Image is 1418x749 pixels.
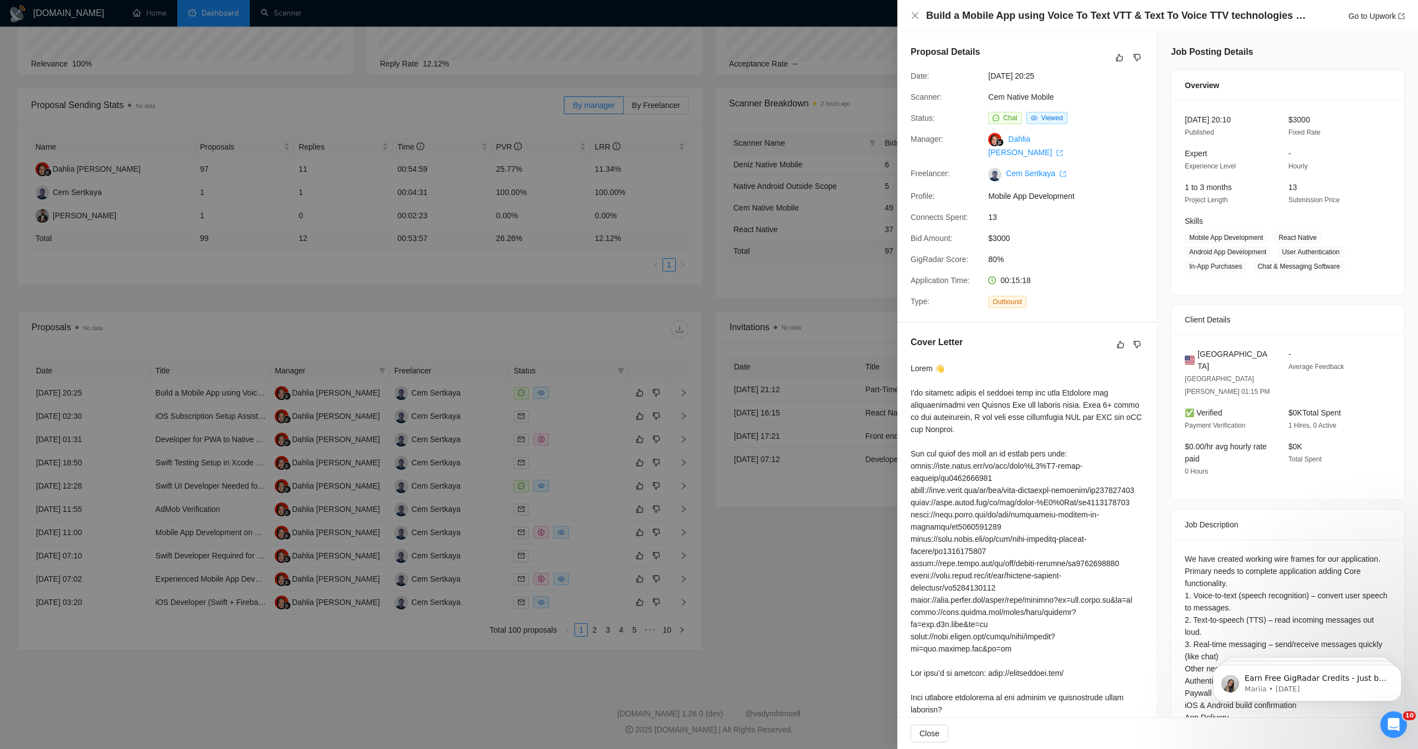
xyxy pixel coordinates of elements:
[1398,13,1405,19] span: export
[1185,196,1227,204] span: Project Length
[988,276,996,284] span: clock-circle
[1288,350,1291,358] span: -
[919,727,939,740] span: Close
[1171,45,1253,59] h5: Job Posting Details
[1185,217,1203,225] span: Skills
[988,296,1026,308] span: Outbound
[1288,363,1344,371] span: Average Feedback
[911,11,919,20] span: close
[911,71,929,80] span: Date:
[1185,149,1207,158] span: Expert
[911,213,968,222] span: Connects Spent:
[911,234,953,243] span: Bid Amount:
[993,115,999,121] span: message
[988,232,1154,244] span: $3000
[1185,260,1246,273] span: In-App Purchases
[1003,114,1017,122] span: Chat
[1348,12,1405,20] a: Go to Upworkexport
[911,169,950,178] span: Freelancer:
[911,11,919,20] button: Close
[1131,338,1144,351] button: dislike
[988,135,1063,157] a: Dahlia [PERSON_NAME] export
[1185,442,1267,463] span: $0.00/hr avg hourly rate paid
[1117,340,1124,349] span: like
[911,135,943,143] span: Manager:
[1288,408,1341,417] span: $0K Total Spent
[988,253,1154,265] span: 80%
[988,168,1001,181] img: c1IFMdC4k4KL4-d69pET2VHbS_dxXoK0Gc7qyCAuKLrlW3oGO3CVjwMyme5DzGkRs-
[1031,115,1037,121] span: eye
[1060,171,1066,177] span: export
[1288,149,1291,158] span: -
[1403,711,1416,720] span: 10
[988,70,1154,82] span: [DATE] 20:25
[911,45,980,59] h5: Proposal Details
[1185,183,1232,192] span: 1 to 3 months
[1113,51,1126,64] button: like
[911,114,935,122] span: Status:
[1114,338,1127,351] button: like
[1185,553,1391,748] div: We have created working wire frames for our application. Primary needs to complete application ad...
[1041,114,1063,122] span: Viewed
[1185,115,1231,124] span: [DATE] 20:10
[1185,408,1222,417] span: ✅ Verified
[911,93,942,101] span: Scanner:
[1185,375,1270,396] span: [GEOGRAPHIC_DATA][PERSON_NAME] 01:15 PM
[1288,183,1297,192] span: 13
[996,138,1004,146] img: gigradar-bm.png
[1196,642,1418,719] iframe: Intercom notifications message
[1185,468,1208,475] span: 0 Hours
[1288,129,1321,136] span: Fixed Rate
[1380,711,1407,738] iframe: Intercom live chat
[1131,51,1144,64] button: dislike
[1185,305,1391,335] div: Client Details
[911,276,970,285] span: Application Time:
[1116,53,1123,62] span: like
[1185,354,1195,366] img: 🇺🇸
[926,9,1308,23] h4: Build a Mobile App using Voice To Text VTT & Text To Voice TTV technologies for iOS and Android.
[1185,232,1267,244] span: Mobile App Development
[911,336,963,349] h5: Cover Letter
[1274,232,1321,244] span: React Native
[1288,162,1308,170] span: Hourly
[1288,196,1340,204] span: Submission Price
[1000,276,1031,285] span: 00:15:18
[1288,422,1337,429] span: 1 Hires, 0 Active
[1185,79,1219,91] span: Overview
[1185,246,1271,258] span: Android App Development
[1056,150,1063,156] span: export
[1133,53,1141,62] span: dislike
[1288,455,1322,463] span: Total Spent
[911,725,948,742] button: Close
[1277,246,1344,258] span: User Authentication
[1006,169,1066,178] a: Cem Sertkaya export
[1185,510,1391,540] div: Job Description
[1288,115,1310,124] span: $3000
[1198,348,1271,372] span: [GEOGRAPHIC_DATA]
[988,211,1154,223] span: 13
[1185,162,1236,170] span: Experience Level
[1288,442,1302,451] span: $0K
[1253,260,1344,273] span: Chat & Messaging Software
[988,93,1054,101] a: Cem Native Mobile
[1185,129,1214,136] span: Published
[1133,340,1141,349] span: dislike
[911,255,968,264] span: GigRadar Score:
[911,192,935,201] span: Profile:
[988,190,1154,202] span: Mobile App Development
[911,297,929,306] span: Type:
[1185,422,1245,429] span: Payment Verification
